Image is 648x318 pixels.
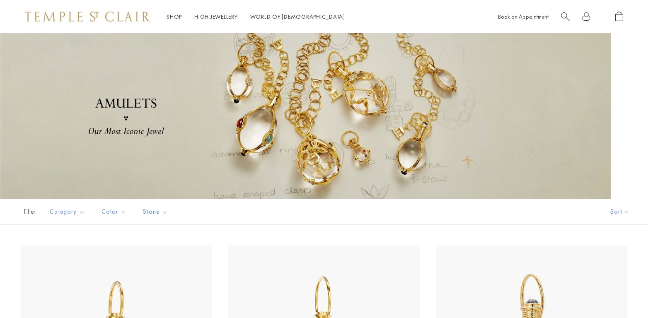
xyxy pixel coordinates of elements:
[194,13,238,20] a: High JewelleryHigh Jewellery
[46,207,91,217] span: Category
[167,12,345,22] nav: Main navigation
[95,202,133,221] button: Color
[25,12,150,22] img: Temple St. Clair
[615,12,623,22] a: Open Shopping Bag
[44,202,91,221] button: Category
[561,12,570,22] a: Search
[250,13,345,20] a: World of [DEMOGRAPHIC_DATA]World of [DEMOGRAPHIC_DATA]
[498,13,549,20] a: Book an Appointment
[139,207,174,217] span: Stone
[592,199,648,224] button: Show sort by
[137,202,174,221] button: Stone
[167,13,182,20] a: ShopShop
[97,207,133,217] span: Color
